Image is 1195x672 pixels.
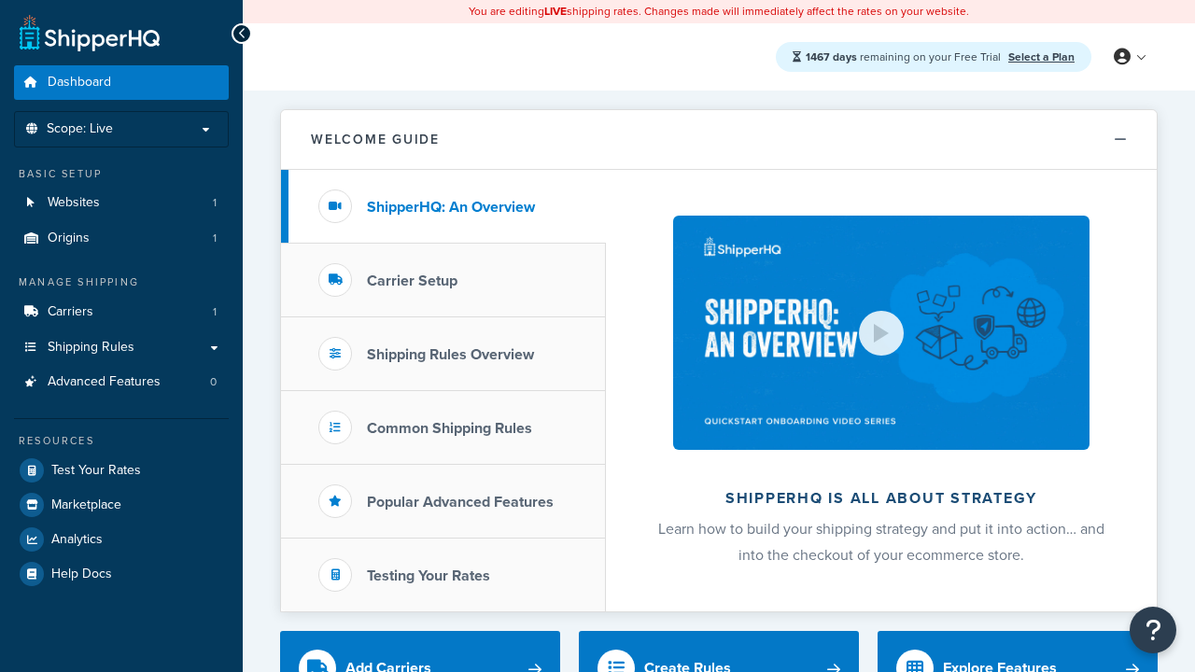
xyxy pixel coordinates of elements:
[544,3,567,20] b: LIVE
[14,365,229,399] li: Advanced Features
[210,374,217,390] span: 0
[14,186,229,220] li: Websites
[48,75,111,91] span: Dashboard
[14,166,229,182] div: Basic Setup
[281,110,1157,170] button: Welcome Guide
[367,494,554,511] h3: Popular Advanced Features
[51,532,103,548] span: Analytics
[311,133,440,147] h2: Welcome Guide
[14,523,229,556] a: Analytics
[673,216,1090,450] img: ShipperHQ is all about strategy
[213,304,217,320] span: 1
[367,199,535,216] h3: ShipperHQ: An Overview
[51,463,141,479] span: Test Your Rates
[367,346,534,363] h3: Shipping Rules Overview
[806,49,1004,65] span: remaining on your Free Trial
[48,304,93,320] span: Carriers
[14,186,229,220] a: Websites1
[51,497,121,513] span: Marketplace
[367,420,532,437] h3: Common Shipping Rules
[658,518,1104,566] span: Learn how to build your shipping strategy and put it into action… and into the checkout of your e...
[14,365,229,399] a: Advanced Features0
[213,195,217,211] span: 1
[14,274,229,290] div: Manage Shipping
[655,490,1107,507] h2: ShipperHQ is all about strategy
[14,433,229,449] div: Resources
[14,295,229,329] a: Carriers1
[14,221,229,256] li: Origins
[47,121,113,137] span: Scope: Live
[806,49,857,65] strong: 1467 days
[1008,49,1075,65] a: Select a Plan
[48,340,134,356] span: Shipping Rules
[213,231,217,246] span: 1
[367,567,490,584] h3: Testing Your Rates
[48,231,90,246] span: Origins
[14,65,229,100] a: Dashboard
[1130,607,1176,653] button: Open Resource Center
[14,295,229,329] li: Carriers
[14,488,229,522] a: Marketplace
[367,273,457,289] h3: Carrier Setup
[14,330,229,365] a: Shipping Rules
[51,567,112,582] span: Help Docs
[48,374,161,390] span: Advanced Features
[14,454,229,487] a: Test Your Rates
[48,195,100,211] span: Websites
[14,221,229,256] a: Origins1
[14,557,229,591] a: Help Docs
